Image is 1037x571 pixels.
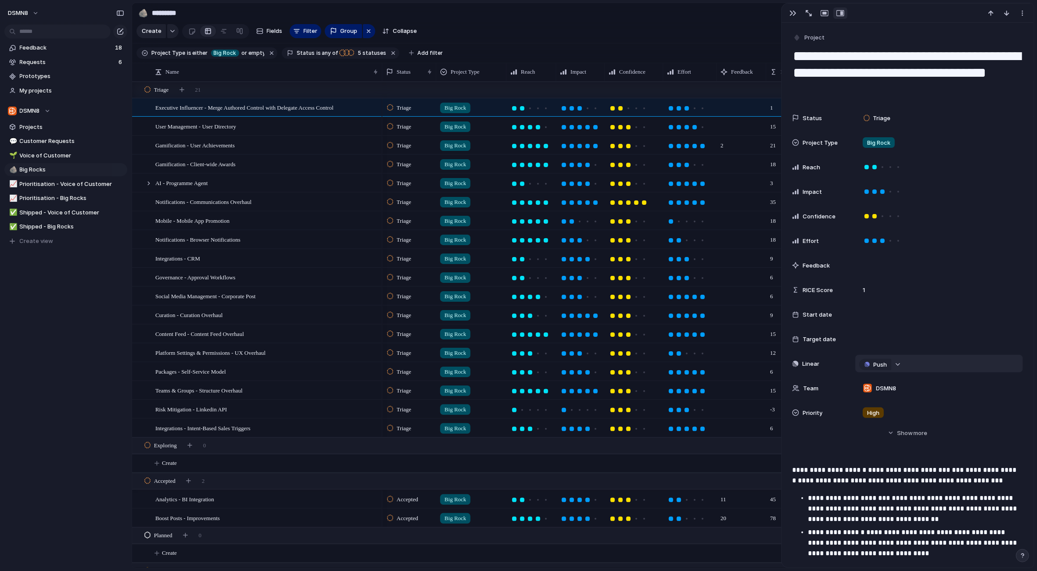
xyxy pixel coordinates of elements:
[397,273,411,282] span: Triage
[20,58,116,67] span: Requests
[155,121,236,131] span: User Management - User Directory
[290,24,321,38] button: Filter
[397,217,411,225] span: Triage
[4,121,127,134] a: Projects
[20,151,124,160] span: Voice of Customer
[155,366,226,376] span: Packages - Self-Service Model
[9,136,15,146] div: 💬
[397,198,411,207] span: Triage
[445,368,466,376] span: Big Rock
[118,58,124,67] span: 6
[767,400,779,414] span: -3
[325,24,362,38] button: Group
[767,363,777,376] span: 6
[9,165,15,175] div: 🪨
[355,50,362,56] span: 5
[717,490,730,504] span: 11
[397,236,411,244] span: Triage
[397,424,411,433] span: Triage
[445,236,466,244] span: Big Rock
[155,196,251,207] span: Notifications - Communications Overhaul
[397,160,411,169] span: Triage
[155,215,230,225] span: Mobile - Mobile App Promotion
[767,231,779,244] span: 18
[717,509,730,523] span: 20
[8,194,17,203] button: 📈
[9,179,15,189] div: 📈
[445,514,466,523] span: Big Rock
[397,254,411,263] span: Triage
[4,56,127,69] a: Requests6
[355,49,386,57] span: statuses
[155,328,244,339] span: Content Feed - Content Feed Overhaul
[4,149,127,162] div: 🌱Voice of Customer
[803,409,822,418] span: Priority
[445,141,466,150] span: Big Rock
[781,68,808,76] span: RICE Score
[717,136,727,150] span: 2
[379,24,420,38] button: Collapse
[297,49,315,57] span: Status
[4,220,127,233] a: ✅Shipped - Big Rocks
[397,179,411,188] span: Triage
[8,222,17,231] button: ✅
[155,513,220,523] span: Boost Posts - Improvements
[397,405,411,414] span: Triage
[8,151,17,160] button: 🌱
[767,509,779,523] span: 78
[209,48,266,58] button: Big Rockor empty
[155,140,235,150] span: Gamification - User Achievements
[4,163,127,176] a: 🪨Big Rocks
[4,135,127,148] div: 💬Customer Requests
[9,222,15,232] div: ✅
[191,49,208,57] span: either
[445,330,466,339] span: Big Rock
[304,27,318,36] span: Filter
[321,49,338,57] span: any of
[136,24,166,38] button: Create
[803,335,836,344] span: Target date
[397,514,418,523] span: Accepted
[397,368,411,376] span: Triage
[20,72,124,81] span: Prototypes
[397,330,411,339] span: Triage
[397,68,411,76] span: Status
[859,359,891,370] button: Push
[791,32,827,44] button: Project
[339,48,388,58] button: 5 statuses
[619,68,646,76] span: Confidence
[267,27,283,36] span: Fields
[154,531,172,540] span: Planned
[803,212,836,221] span: Confidence
[155,404,227,414] span: Risk Mitigation - Linkedin API
[792,425,1023,441] button: Showmore
[8,9,28,18] span: DSMN8
[397,386,411,395] span: Triage
[155,102,334,112] span: Executive Influencer - Merge Authored Control with Delegate Access Control
[803,163,820,172] span: Reach
[20,123,124,132] span: Projects
[185,48,210,58] button: iseither
[804,33,825,42] span: Project
[151,49,185,57] span: Project Type
[445,273,466,282] span: Big Rock
[316,49,321,57] span: is
[445,160,466,169] span: Big Rock
[803,237,819,246] span: Effort
[873,360,887,369] span: Push
[521,68,535,76] span: Reach
[4,178,127,191] div: 📈Prioritisation - Voice of Customer
[803,384,818,393] span: Team
[195,86,201,94] span: 21
[187,49,191,57] span: is
[876,384,896,393] span: DSMN8
[767,325,779,339] span: 15
[803,139,838,147] span: Project Type
[867,409,879,418] span: High
[803,286,833,295] span: RICE Score
[445,254,466,263] span: Big Rock
[4,206,127,219] div: ✅Shipped - Voice of Customer
[155,291,256,301] span: Social Media Management - Corporate Post
[767,155,779,169] span: 18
